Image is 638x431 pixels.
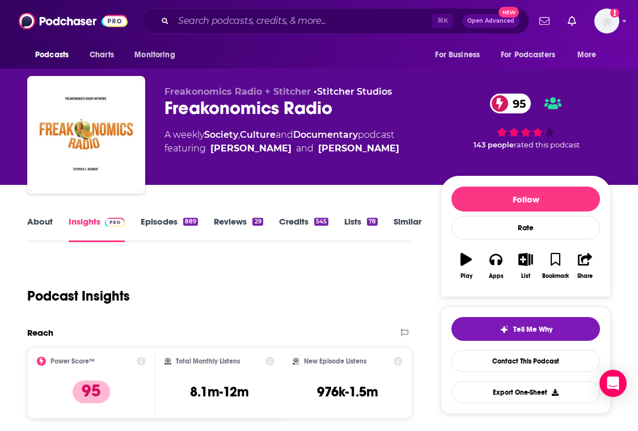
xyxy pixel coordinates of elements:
a: Documentary [293,129,358,140]
a: Steve Levitt [210,142,291,155]
img: tell me why sparkle [500,325,509,334]
div: A weekly podcast [164,128,399,155]
div: Open Intercom Messenger [599,370,627,397]
div: Apps [489,273,504,280]
a: Stephen Dubner [318,142,399,155]
img: Freakonomics Radio [29,78,143,192]
div: Bookmark [542,273,569,280]
button: open menu [427,44,494,66]
button: Follow [451,187,600,212]
a: 95 [490,94,531,113]
h2: Reach [27,327,53,338]
h2: New Episode Listens [304,357,366,365]
div: Share [577,273,593,280]
a: Society [204,129,238,140]
a: Credits545 [279,216,328,242]
img: User Profile [594,9,619,33]
div: 95 143 peoplerated this podcast [441,86,611,157]
svg: Add a profile image [610,9,619,18]
a: Episodes889 [141,216,198,242]
span: Podcasts [35,47,69,63]
div: Search podcasts, credits, & more... [142,8,529,34]
button: List [511,246,540,286]
button: Play [451,246,481,286]
span: Charts [90,47,114,63]
span: , [238,129,240,140]
span: For Podcasters [501,47,555,63]
button: open menu [569,44,611,66]
div: Rate [451,216,600,239]
button: Export One-Sheet [451,381,600,403]
span: New [498,7,519,18]
a: Show notifications dropdown [535,11,554,31]
input: Search podcasts, credits, & more... [174,12,432,30]
button: Bookmark [540,246,570,286]
h3: 8.1m-12m [190,383,249,400]
span: and [276,129,293,140]
h1: Podcast Insights [27,288,130,305]
button: Share [571,246,600,286]
div: 29 [252,218,263,226]
a: Show notifications dropdown [563,11,581,31]
span: Monitoring [134,47,175,63]
span: featuring [164,142,399,155]
span: rated this podcast [514,141,580,149]
span: Tell Me Why [513,325,552,334]
span: For Business [435,47,480,63]
span: 95 [501,94,531,113]
a: Stitcher Studios [317,86,392,97]
div: 78 [367,218,378,226]
a: Similar [394,216,421,242]
button: Apps [481,246,510,286]
img: Podchaser Pro [105,218,125,227]
button: Open AdvancedNew [462,14,519,28]
button: open menu [493,44,572,66]
span: Freakonomics Radio + Stitcher [164,86,311,97]
a: Lists78 [344,216,378,242]
div: 889 [183,218,198,226]
a: Culture [240,129,276,140]
span: 143 people [474,141,514,149]
span: ⌘ K [432,14,453,28]
p: 95 [73,381,110,403]
span: and [296,142,314,155]
h3: 976k-1.5m [317,383,378,400]
button: open menu [126,44,189,66]
a: Charts [82,44,121,66]
a: Reviews29 [214,216,263,242]
span: • [314,86,392,97]
span: Logged in as abbie.hatfield [594,9,619,33]
div: List [521,273,530,280]
h2: Power Score™ [50,357,95,365]
span: Open Advanced [467,18,514,24]
a: Contact This Podcast [451,350,600,372]
span: More [577,47,597,63]
a: About [27,216,53,242]
div: 545 [314,218,328,226]
button: Show profile menu [594,9,619,33]
button: open menu [27,44,83,66]
div: Play [460,273,472,280]
img: Podchaser - Follow, Share and Rate Podcasts [19,10,128,32]
h2: Total Monthly Listens [176,357,240,365]
button: tell me why sparkleTell Me Why [451,317,600,341]
a: InsightsPodchaser Pro [69,216,125,242]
